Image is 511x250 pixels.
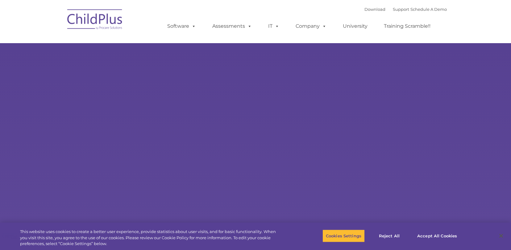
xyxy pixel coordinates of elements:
a: University [337,20,374,32]
button: Close [494,229,508,243]
button: Accept All Cookies [414,229,460,242]
a: Company [289,20,333,32]
a: Training Scramble!! [378,20,437,32]
button: Reject All [370,229,409,242]
div: This website uses cookies to create a better user experience, provide statistics about user visit... [20,229,281,247]
button: Cookies Settings [322,229,365,242]
a: Schedule A Demo [410,7,447,12]
a: Support [393,7,409,12]
font: | [364,7,447,12]
a: Software [161,20,202,32]
a: Download [364,7,385,12]
a: Assessments [206,20,258,32]
img: ChildPlus by Procare Solutions [64,5,126,36]
a: IT [262,20,285,32]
